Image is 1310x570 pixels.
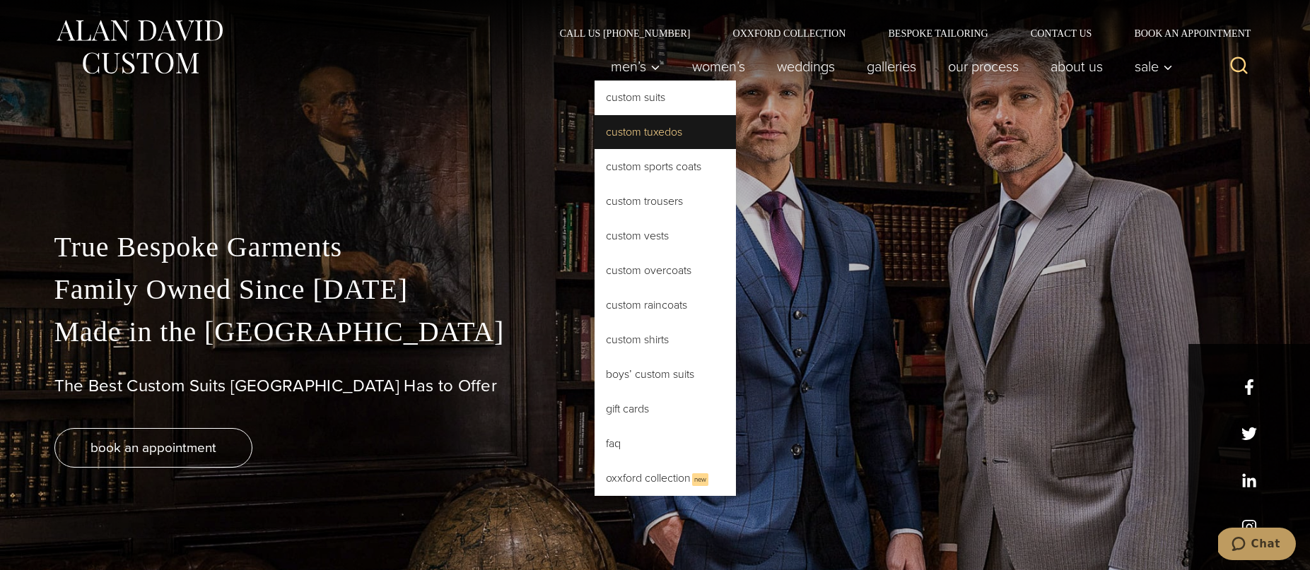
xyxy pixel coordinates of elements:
[595,219,736,253] a: Custom Vests
[595,52,1180,81] nav: Primary Navigation
[1010,28,1113,38] a: Contact Us
[850,52,932,81] a: Galleries
[595,81,736,114] a: Custom Suits
[595,323,736,357] a: Custom Shirts
[595,150,736,184] a: Custom Sports Coats
[90,437,216,458] span: book an appointment
[54,428,252,468] a: book an appointment
[1034,52,1118,81] a: About Us
[761,52,850,81] a: weddings
[1113,28,1256,38] a: Book an Appointment
[595,52,676,81] button: Men’s sub menu toggle
[539,28,712,38] a: Call Us [PHONE_NUMBER]
[692,473,708,486] span: New
[867,28,1009,38] a: Bespoke Tailoring
[1118,52,1180,81] button: Sale sub menu toggle
[539,28,1256,38] nav: Secondary Navigation
[595,461,736,496] a: Oxxford CollectionNew
[932,52,1034,81] a: Our Process
[1222,49,1256,83] button: View Search Form
[54,226,1256,353] p: True Bespoke Garments Family Owned Since [DATE] Made in the [GEOGRAPHIC_DATA]
[595,254,736,287] a: Custom Overcoats
[595,184,736,218] a: Custom Trousers
[54,16,224,78] img: Alan David Custom
[595,288,736,322] a: Custom Raincoats
[711,28,867,38] a: Oxxford Collection
[54,376,1256,396] h1: The Best Custom Suits [GEOGRAPHIC_DATA] Has to Offer
[595,392,736,426] a: Gift Cards
[595,357,736,391] a: Boys’ Custom Suits
[1218,528,1296,563] iframe: Opens a widget where you can chat to one of our agents
[595,427,736,461] a: FAQ
[676,52,761,81] a: Women’s
[595,115,736,149] a: Custom Tuxedos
